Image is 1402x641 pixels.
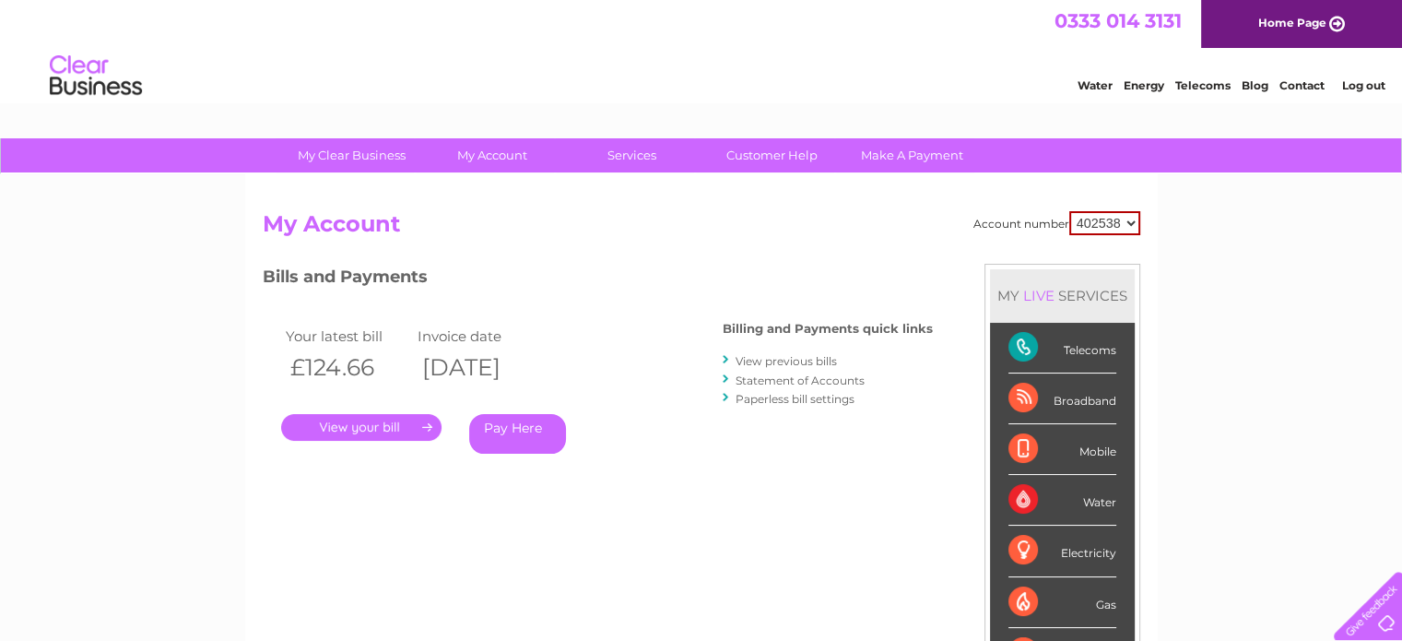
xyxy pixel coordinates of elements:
a: Energy [1124,78,1164,92]
img: logo.png [49,48,143,104]
a: Water [1078,78,1113,92]
h4: Billing and Payments quick links [723,322,933,336]
div: Mobile [1008,424,1116,475]
a: Log out [1341,78,1384,92]
th: [DATE] [413,349,546,386]
div: Water [1008,475,1116,526]
h3: Bills and Payments [263,264,933,296]
div: Gas [1008,577,1116,628]
div: MY SERVICES [990,269,1135,322]
a: Blog [1242,78,1268,92]
a: Paperless bill settings [736,392,854,406]
a: Make A Payment [836,138,988,172]
div: LIVE [1019,287,1058,304]
a: View previous bills [736,354,837,368]
a: Services [556,138,708,172]
a: Contact [1279,78,1325,92]
div: Telecoms [1008,323,1116,374]
div: Account number [973,211,1140,235]
a: Telecoms [1175,78,1231,92]
td: Your latest bill [281,324,414,349]
a: Customer Help [696,138,848,172]
div: Broadband [1008,374,1116,424]
div: Electricity [1008,526,1116,576]
div: Clear Business is a trading name of Verastar Limited (registered in [GEOGRAPHIC_DATA] No. 3667643... [266,10,1137,89]
a: My Account [416,138,568,172]
h2: My Account [263,211,1140,246]
a: 0333 014 3131 [1054,9,1182,32]
th: £124.66 [281,349,414,386]
td: Invoice date [413,324,546,349]
a: Pay Here [469,414,566,454]
a: My Clear Business [276,138,428,172]
a: . [281,414,442,441]
a: Statement of Accounts [736,374,865,387]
